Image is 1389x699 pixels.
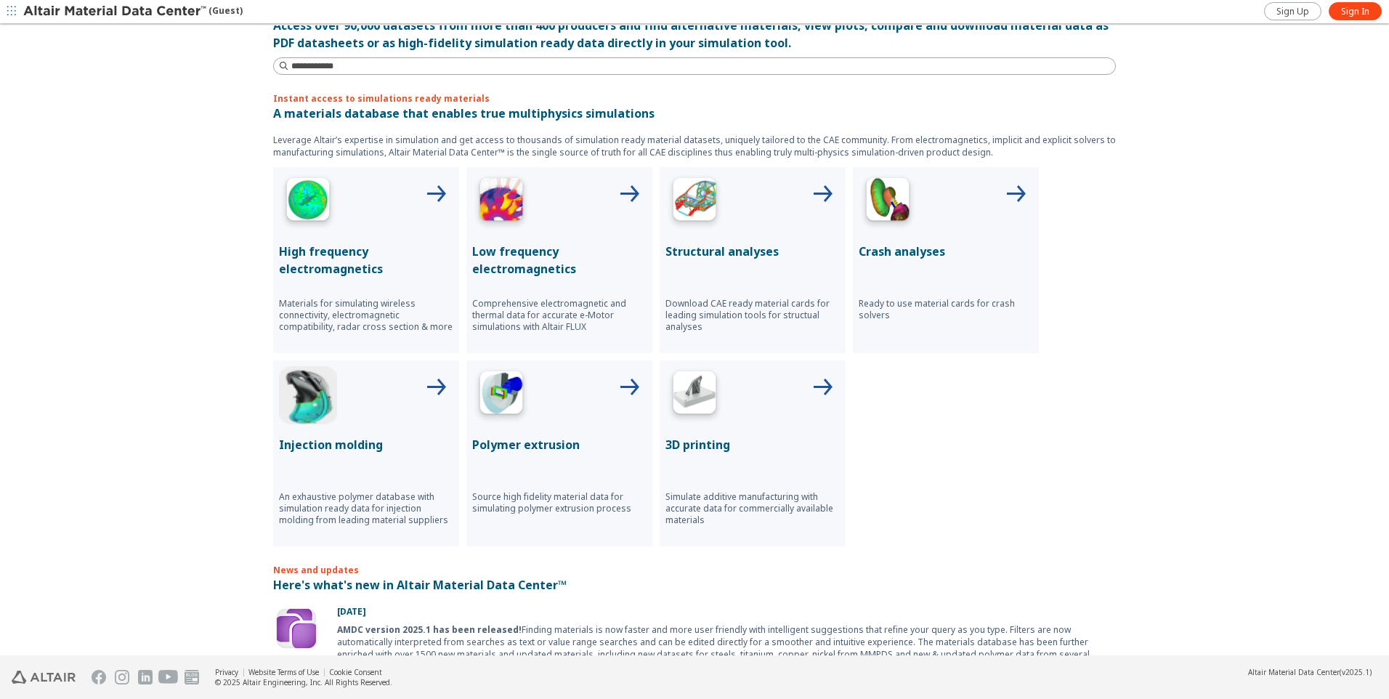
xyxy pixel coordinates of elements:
[279,366,337,424] img: Injection Molding Icon
[665,436,840,453] p: 3D printing
[12,671,76,684] img: Altair Engineering
[273,605,320,652] img: Update Icon Software
[279,243,453,278] p: High frequency electromagnetics
[337,605,1116,618] p: [DATE]
[273,576,1116,594] p: Here's what's new in Altair Material Data Center™
[279,173,337,231] img: High Frequency Icon
[215,677,392,687] div: © 2025 Altair Engineering, Inc. All Rights Reserved.
[1264,2,1321,20] a: Sign Up
[660,167,846,353] button: Structural Analyses IconStructural analysesDownload CAE ready material cards for leading simulati...
[472,243,647,278] p: Low frequency electromagnetics
[466,360,652,546] button: Polymer Extrusion IconPolymer extrusionSource high fidelity material data for simulating polymer ...
[660,360,846,546] button: 3D Printing Icon3D printingSimulate additive manufacturing with accurate data for commercially av...
[329,667,382,677] a: Cookie Consent
[859,243,1033,260] p: Crash analyses
[665,243,840,260] p: Structural analyses
[853,167,1039,353] button: Crash Analyses IconCrash analysesReady to use material cards for crash solvers
[273,134,1116,158] p: Leverage Altair’s expertise in simulation and get access to thousands of simulation ready materia...
[1276,6,1309,17] span: Sign Up
[23,4,243,19] div: (Guest)
[1248,667,1372,677] div: (v2025.1)
[472,366,530,424] img: Polymer Extrusion Icon
[859,298,1033,321] p: Ready to use material cards for crash solvers
[1248,667,1340,677] span: Altair Material Data Center
[466,167,652,353] button: Low Frequency IconLow frequency electromagneticsComprehensive electromagnetic and thermal data fo...
[1329,2,1382,20] a: Sign In
[215,667,238,677] a: Privacy
[273,105,1116,122] p: A materials database that enables true multiphysics simulations
[472,298,647,333] p: Comprehensive electromagnetic and thermal data for accurate e-Motor simulations with Altair FLUX
[23,4,208,19] img: Altair Material Data Center
[337,623,1116,673] div: Finding materials is now faster and more user friendly with intelligent suggestions that refine y...
[665,366,724,424] img: 3D Printing Icon
[665,173,724,231] img: Structural Analyses Icon
[472,491,647,514] p: Source high fidelity material data for simulating polymer extrusion process
[337,623,522,636] b: AMDC version 2025.1 has been released!
[1341,6,1369,17] span: Sign In
[279,436,453,453] p: Injection molding
[859,173,917,231] img: Crash Analyses Icon
[273,564,1116,576] p: News and updates
[665,491,840,526] p: Simulate additive manufacturing with accurate data for commercially available materials
[248,667,319,677] a: Website Terms of Use
[273,360,459,546] button: Injection Molding IconInjection moldingAn exhaustive polymer database with simulation ready data ...
[472,436,647,453] p: Polymer extrusion
[273,17,1116,52] div: Access over 90,000 datasets from more than 400 producers and find alternative materials, view plo...
[472,173,530,231] img: Low Frequency Icon
[279,298,453,333] p: Materials for simulating wireless connectivity, electromagnetic compatibility, radar cross sectio...
[273,167,459,353] button: High Frequency IconHigh frequency electromagneticsMaterials for simulating wireless connectivity,...
[279,491,453,526] p: An exhaustive polymer database with simulation ready data for injection molding from leading mate...
[665,298,840,333] p: Download CAE ready material cards for leading simulation tools for structual analyses
[273,92,1116,105] p: Instant access to simulations ready materials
